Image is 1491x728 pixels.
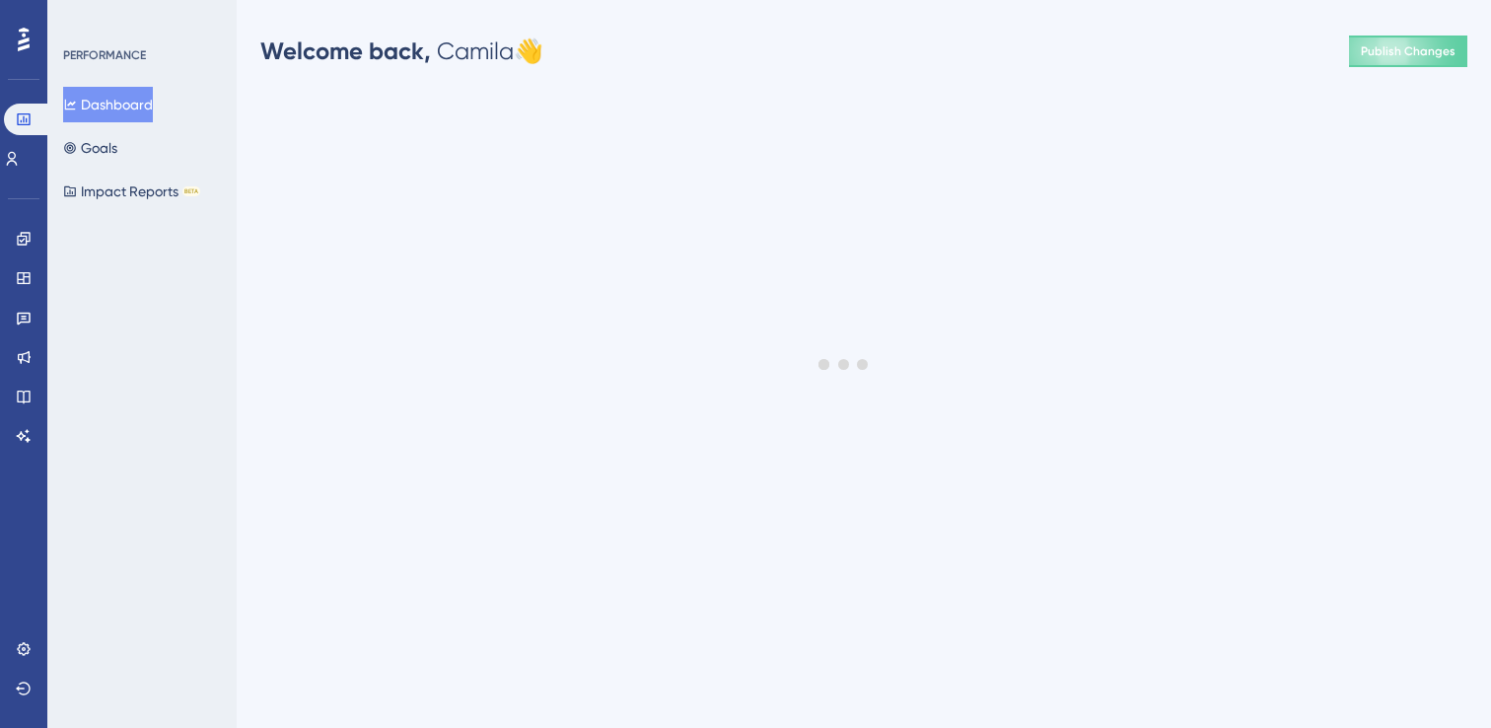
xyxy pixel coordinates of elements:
[63,174,200,209] button: Impact ReportsBETA
[63,130,117,166] button: Goals
[260,36,431,65] span: Welcome back,
[63,87,153,122] button: Dashboard
[260,36,543,67] div: Camila 👋
[1361,43,1455,59] span: Publish Changes
[1349,36,1467,67] button: Publish Changes
[182,186,200,196] div: BETA
[63,47,146,63] div: PERFORMANCE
